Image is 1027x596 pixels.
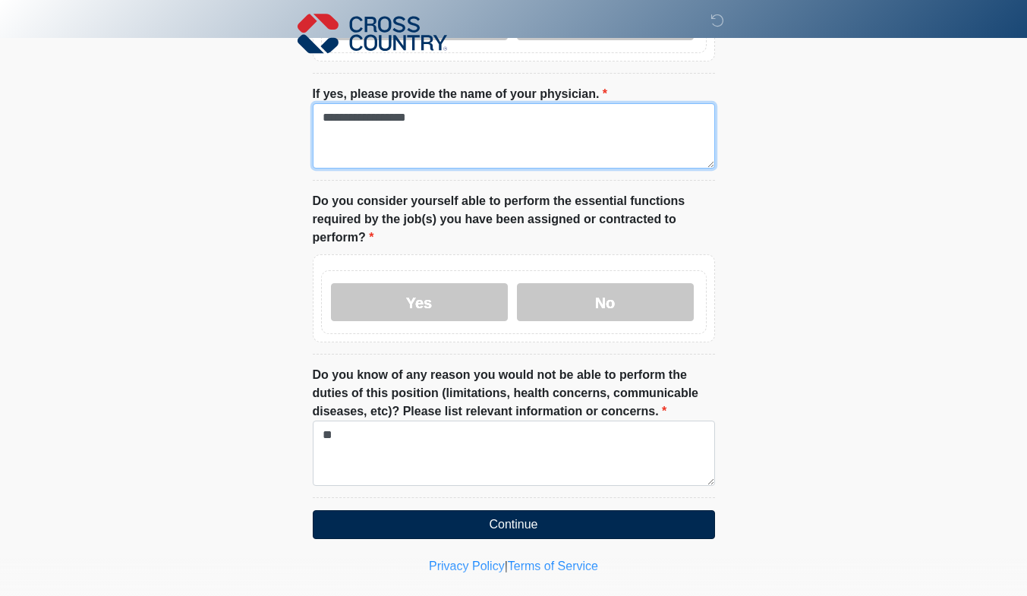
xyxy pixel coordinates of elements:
a: | [505,560,508,572]
a: Privacy Policy [429,560,505,572]
label: Do you consider yourself able to perform the essential functions required by the job(s) you have ... [313,192,715,247]
label: No [517,283,694,321]
label: Yes [331,283,508,321]
a: Terms of Service [508,560,598,572]
label: Do you know of any reason you would not be able to perform the duties of this position (limitatio... [313,366,715,421]
button: Continue [313,510,715,539]
label: If yes, please provide the name of your physician. [313,85,608,103]
img: Cross Country Logo [298,11,448,55]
